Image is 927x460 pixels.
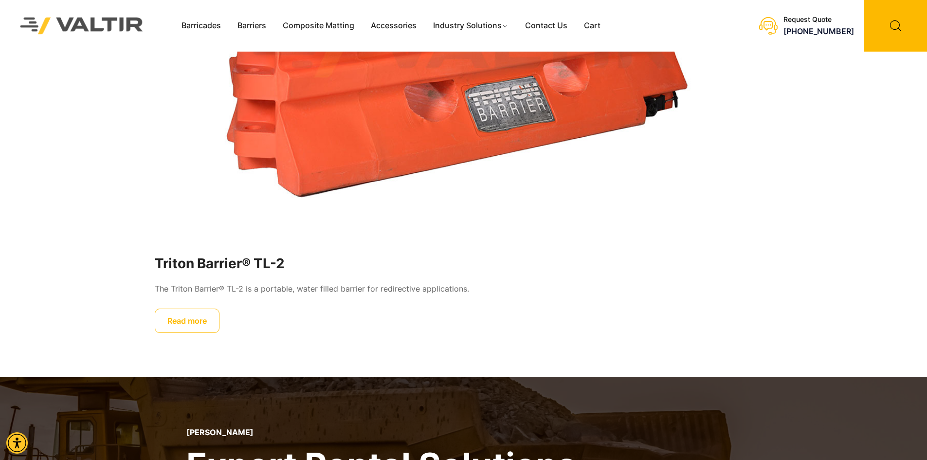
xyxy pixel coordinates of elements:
[363,18,425,33] a: Accessories
[576,18,609,33] a: Cart
[186,428,576,437] p: [PERSON_NAME]
[783,26,854,36] a: call (888) 496-3625
[155,309,219,333] a: Read more Triton Barrier® TL-2
[425,18,517,33] a: Industry Solutions
[783,16,854,24] div: Request Quote
[274,18,363,33] a: Composite Matting
[155,282,773,296] p: The Triton Barrier® TL-2 is a portable, water filled barrier for redirective applications.
[229,18,274,33] a: Barriers
[6,432,28,454] div: Accessibility Menu
[7,4,156,47] img: Valtir Rentals
[173,18,229,33] a: Barricades
[155,255,773,272] a: Triton Barrier® TL-2
[517,18,576,33] a: Contact Us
